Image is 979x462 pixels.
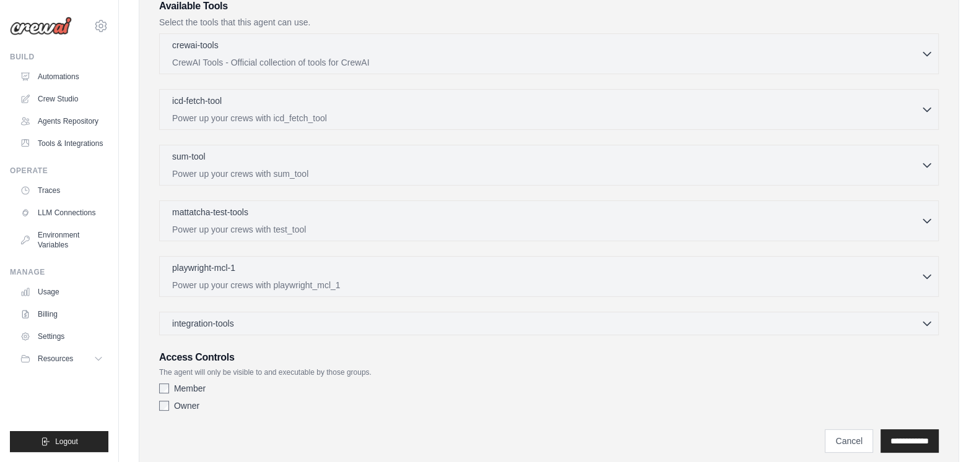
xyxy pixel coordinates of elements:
button: playwright-mcl-1 Power up your crews with playwright_mcl_1 [165,262,933,291]
p: Power up your crews with test_tool [172,223,921,236]
p: mattatcha-test-tools [172,206,248,218]
p: playwright-mcl-1 [172,262,235,274]
button: icd-fetch-tool Power up your crews with icd_fetch_tool [165,95,933,124]
a: Tools & Integrations [15,134,108,153]
a: LLM Connections [15,203,108,223]
p: The agent will only be visible to and executable by those groups. [159,367,939,377]
label: Member [174,382,206,395]
span: integration-tools [172,317,234,330]
button: integration-tools [165,317,933,330]
p: CrewAI Tools - Official collection of tools for CrewAI [172,56,921,69]
p: Select the tools that this agent can use. [159,16,939,28]
h3: Access Controls [159,350,939,365]
button: sum-tool Power up your crews with sum_tool [165,150,933,180]
a: Traces [15,181,108,200]
img: Logo [10,17,72,35]
button: crewai-tools CrewAI Tools - Official collection of tools for CrewAI [165,39,933,69]
p: Power up your crews with sum_tool [172,168,921,180]
a: Cancel [825,429,873,453]
p: icd-fetch-tool [172,95,222,107]
a: Settings [15,327,108,346]
a: Billing [15,304,108,324]
p: crewai-tools [172,39,219,51]
p: Power up your crews with playwright_mcl_1 [172,279,921,291]
a: Automations [15,67,108,87]
a: Crew Studio [15,89,108,109]
span: Logout [55,437,78,447]
a: Environment Variables [15,225,108,255]
button: Resources [15,349,108,369]
div: Manage [10,267,108,277]
div: Build [10,52,108,62]
button: Logout [10,431,108,452]
a: Usage [15,282,108,302]
p: sum-tool [172,150,206,163]
button: mattatcha-test-tools Power up your crews with test_tool [165,206,933,236]
div: Operate [10,166,108,176]
a: Agents Repository [15,111,108,131]
label: Owner [174,400,199,412]
p: Power up your crews with icd_fetch_tool [172,112,921,124]
span: Resources [38,354,73,364]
